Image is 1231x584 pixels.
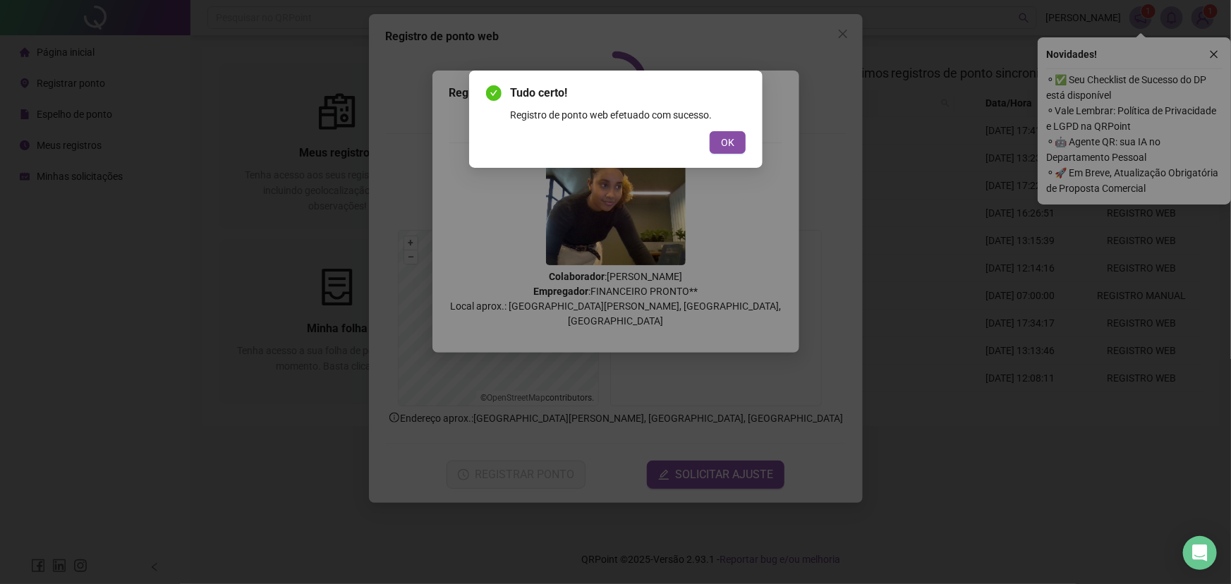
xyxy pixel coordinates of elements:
span: Tudo certo! [510,85,746,102]
span: check-circle [486,85,502,101]
button: OK [710,131,746,154]
span: OK [721,135,734,150]
div: Open Intercom Messenger [1183,536,1217,570]
div: Registro de ponto web efetuado com sucesso. [510,107,746,123]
